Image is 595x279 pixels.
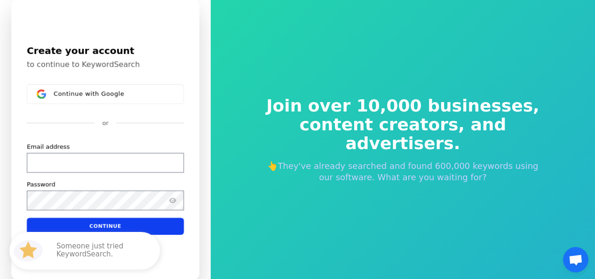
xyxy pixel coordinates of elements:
[11,234,45,268] img: HubSpot
[27,44,184,58] h1: Create your account
[27,142,70,151] label: Email address
[37,89,46,99] img: Sign in with Google
[54,90,124,97] span: Continue with Google
[563,247,588,272] a: Open chat
[260,96,546,115] span: Join over 10,000 businesses,
[167,194,178,206] button: Show password
[27,217,184,234] button: Continue
[27,60,184,69] p: to continue to KeywordSearch
[27,180,56,188] label: Password
[27,84,184,104] button: Sign in with GoogleContinue with Google
[260,160,546,183] p: 👆They've already searched and found 600,000 keywords using our software. What are you waiting for?
[102,119,108,128] p: or
[56,242,151,259] p: Someone just tried KeywordSearch.
[260,115,546,153] span: content creators, and advertisers.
